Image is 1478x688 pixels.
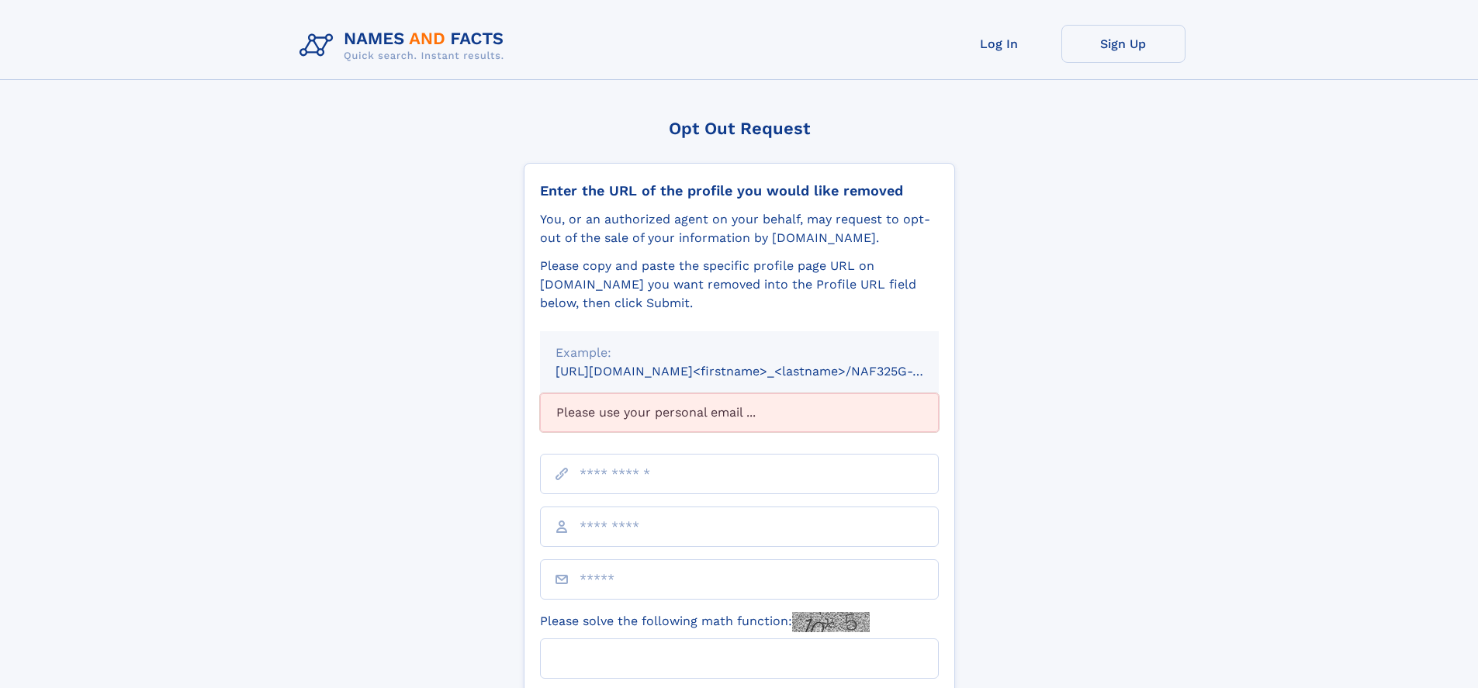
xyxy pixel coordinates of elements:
div: Example: [556,344,923,362]
label: Please solve the following math function: [540,612,870,632]
a: Log In [937,25,1061,63]
div: Enter the URL of the profile you would like removed [540,182,939,199]
div: Opt Out Request [524,119,955,138]
a: Sign Up [1061,25,1186,63]
small: [URL][DOMAIN_NAME]<firstname>_<lastname>/NAF325G-xxxxxxxx [556,364,968,379]
div: You, or an authorized agent on your behalf, may request to opt-out of the sale of your informatio... [540,210,939,247]
div: Please copy and paste the specific profile page URL on [DOMAIN_NAME] you want removed into the Pr... [540,257,939,313]
img: Logo Names and Facts [293,25,517,67]
div: Please use your personal email ... [540,393,939,432]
